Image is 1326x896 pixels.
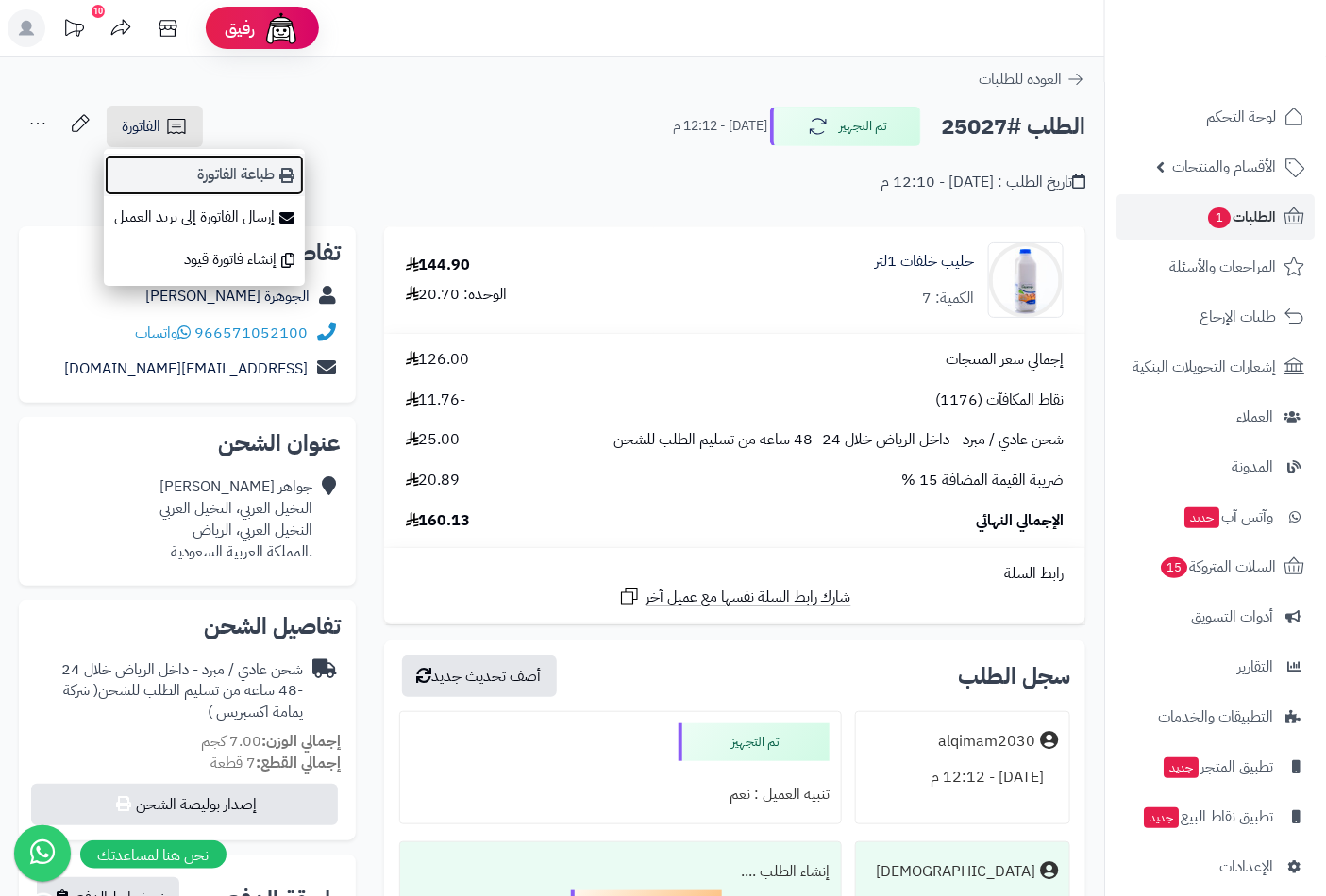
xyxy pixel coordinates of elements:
[92,5,105,18] div: 10
[1116,694,1315,739] a: التطبيقات والخدمات
[145,285,310,307] a: الجوهرة [PERSON_NAME]
[194,322,308,344] a: 966571052100
[646,587,851,608] span: شارك رابط السلة نفسها مع عميل آخر
[875,251,974,273] a: حليب خلفات 1لتر
[1116,544,1315,589] a: السلات المتروكة15
[1236,404,1273,430] span: العملاء
[1237,654,1273,680] span: التقارير
[1116,494,1315,539] a: وآتس آبجديد
[1116,344,1315,390] a: إشعارات التحويلات البنكية
[1144,807,1179,828] span: جديد
[34,432,341,455] h2: عنوان الشحن
[34,615,341,638] h2: تفاصيل الشحن
[1172,154,1276,180] span: الأقسام والمنتجات
[1232,454,1273,480] span: المدونة
[1159,554,1276,580] span: السلات المتروكة
[618,585,851,608] a: شارك رابط السلة نفسها مع عميل آخر
[261,730,341,753] strong: إجمالي الوزن:
[1116,744,1315,789] a: تطبيق المتجرجديد
[938,731,1035,753] div: alqimam2030
[958,665,1070,688] h3: سجل الطلب
[1206,104,1276,130] span: لوحة التحكم
[935,390,1064,411] span: نقاط المكافآت (1176)
[34,659,303,724] div: شحن عادي / مبرد - داخل الرياض خلال 24 -48 ساعه من تسليم الطلب للشحن
[1169,254,1276,280] span: المراجعات والأسئلة
[979,68,1062,91] span: العودة للطلبات
[50,9,97,52] a: تحديثات المنصة
[1208,207,1231,228] span: 1
[406,390,466,411] span: -11.76
[989,242,1063,318] img: 1696968873-27-90x90.jpg
[262,9,300,47] img: ai-face.png
[1116,294,1315,340] a: طلبات الإرجاع
[1116,194,1315,240] a: الطلبات1
[1158,704,1273,730] span: التطبيقات والخدمات
[1183,504,1273,530] span: وآتس آب
[201,730,341,753] small: 7.00 كجم
[1116,444,1315,489] a: المدونة
[225,17,255,40] span: رفيق
[673,117,767,136] small: [DATE] - 12:12 م
[1164,757,1199,778] span: جديد
[31,784,338,825] button: إصدار بوليصة الشحن
[256,752,341,774] strong: إجمالي القطع:
[406,284,508,306] div: الوحدة: 20.70
[1142,804,1273,830] span: تطبيق نقاط البيع
[159,476,312,562] div: جواهر [PERSON_NAME] النخيل العربي، النخيل العربي النخيل العربي، الرياض .المملكة العربية السعودية
[411,776,830,813] div: تنبيه العميل : نعم
[1116,794,1315,839] a: تطبيق نقاط البيعجديد
[122,115,160,138] span: الفاتورة
[107,106,203,147] a: الفاتورة
[406,349,470,371] span: 126.00
[1116,644,1315,689] a: التقارير
[1184,507,1219,528] span: جديد
[770,107,921,146] button: تم التجهيز
[104,239,305,281] a: إنشاء فاتورة قيود
[1116,394,1315,440] a: العملاء
[104,196,305,239] a: إرسال الفاتورة إلى بريد العميل
[613,429,1064,451] span: شحن عادي / مبرد - داخل الرياض خلال 24 -48 ساعه من تسليم الطلب للشحن
[1116,244,1315,290] a: المراجعات والأسئلة
[979,68,1085,91] a: العودة للطلبات
[941,108,1085,146] h2: الطلب #25027
[1116,594,1315,639] a: أدوات التسويق
[1162,754,1273,780] span: تطبيق المتجر
[406,470,461,491] span: 20.89
[1200,304,1276,330] span: طلبات الإرجاع
[1219,854,1273,880] span: الإعدادات
[867,759,1058,796] div: [DATE] - 12:12 م
[976,510,1064,532] span: الإجمالي النهائي
[1116,94,1315,140] a: لوحة التحكم
[411,854,830,890] div: إنشاء الطلب ....
[406,255,471,276] div: 144.90
[402,655,557,697] button: أضف تحديث جديد
[63,679,303,723] span: ( شركة يمامة اكسبريس )
[1116,844,1315,889] a: الإعدادات
[135,322,191,344] a: واتساب
[876,861,1035,883] div: [DEMOGRAPHIC_DATA]
[34,241,341,264] h2: تفاصيل العميل
[406,510,471,532] span: 160.13
[1206,204,1276,230] span: الطلبات
[210,752,341,774] small: 7 قطعة
[392,563,1078,585] div: رابط السلة
[1191,604,1273,630] span: أدوات التسويق
[1161,557,1187,578] span: 15
[881,172,1085,193] div: تاريخ الطلب : [DATE] - 12:10 م
[679,723,830,761] div: تم التجهيز
[1133,354,1276,380] span: إشعارات التحويلات البنكية
[901,470,1064,491] span: ضريبة القيمة المضافة 15 %
[946,349,1064,371] span: إجمالي سعر المنتجات
[104,154,305,196] a: طباعة الفاتورة
[64,357,308,380] a: [EMAIL_ADDRESS][DOMAIN_NAME]
[922,288,974,309] div: الكمية: 7
[406,429,461,451] span: 25.00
